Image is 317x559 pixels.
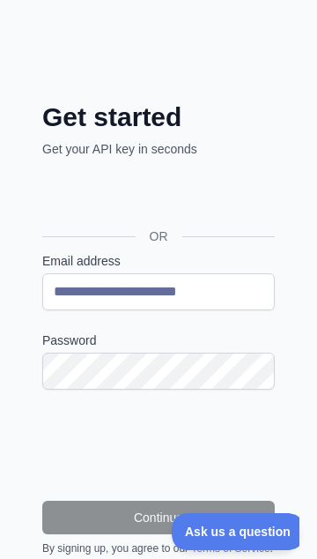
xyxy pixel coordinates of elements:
[33,177,315,216] iframe: Sign in with Google Button
[42,541,275,555] div: By signing up, you agree to our .
[42,411,310,480] iframe: reCAPTCHA
[172,513,299,550] iframe: Toggle Customer Support
[42,501,275,534] button: Continue
[42,332,275,349] label: Password
[42,101,275,133] h2: Get started
[42,140,275,158] p: Get your API key in seconds
[42,252,275,270] label: Email address
[136,227,182,245] span: OR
